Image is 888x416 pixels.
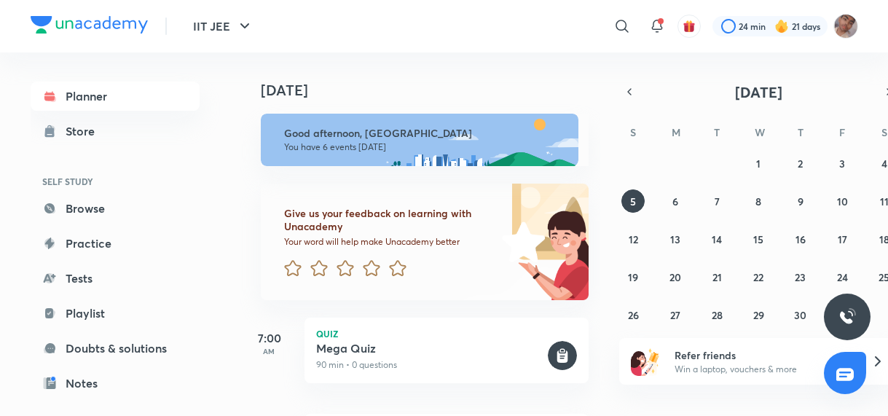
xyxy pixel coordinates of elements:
abbr: October 23, 2025 [795,270,806,284]
button: [DATE] [640,82,879,102]
h5: Mega Quiz [316,341,545,356]
a: Tests [31,264,200,293]
abbr: October 2, 2025 [798,157,803,170]
button: October 21, 2025 [705,265,728,289]
a: Notes [31,369,200,398]
button: October 27, 2025 [664,303,687,326]
button: October 6, 2025 [664,189,687,213]
abbr: October 10, 2025 [837,195,848,208]
abbr: October 1, 2025 [756,157,761,170]
abbr: October 26, 2025 [628,308,639,322]
abbr: October 5, 2025 [630,195,636,208]
abbr: October 27, 2025 [670,308,680,322]
abbr: October 8, 2025 [755,195,761,208]
button: October 17, 2025 [830,227,854,251]
button: IIT JEE [184,12,262,41]
button: October 23, 2025 [789,265,812,289]
button: October 26, 2025 [621,303,645,326]
abbr: October 20, 2025 [669,270,681,284]
abbr: October 30, 2025 [794,308,806,322]
abbr: Friday [839,125,845,139]
h6: Good afternoon, [GEOGRAPHIC_DATA] [284,127,565,140]
button: October 29, 2025 [747,303,770,326]
button: avatar [677,15,701,38]
button: October 16, 2025 [789,227,812,251]
img: Rahul 2026 [833,14,858,39]
button: October 14, 2025 [705,227,728,251]
p: Quiz [316,329,577,338]
h5: 7:00 [240,329,299,347]
a: Doubts & solutions [31,334,200,363]
a: Planner [31,82,200,111]
button: October 30, 2025 [789,303,812,326]
a: Practice [31,229,200,258]
abbr: October 24, 2025 [837,270,848,284]
button: October 24, 2025 [830,265,854,289]
abbr: October 13, 2025 [670,232,680,246]
abbr: October 19, 2025 [628,270,638,284]
img: feedback_image [452,184,589,300]
button: October 15, 2025 [747,227,770,251]
button: October 9, 2025 [789,189,812,213]
abbr: Saturday [881,125,887,139]
button: October 1, 2025 [747,152,770,175]
button: October 19, 2025 [621,265,645,289]
abbr: October 4, 2025 [881,157,887,170]
img: referral [631,347,660,376]
p: Your word will help make Unacademy better [284,236,497,248]
a: Store [31,117,200,146]
p: AM [240,347,299,356]
abbr: October 3, 2025 [839,157,845,170]
h6: SELF STUDY [31,169,200,194]
abbr: October 6, 2025 [672,195,678,208]
abbr: October 17, 2025 [838,232,847,246]
img: afternoon [261,114,578,166]
span: [DATE] [735,82,782,102]
abbr: Monday [672,125,680,139]
abbr: October 16, 2025 [795,232,806,246]
button: October 8, 2025 [747,189,770,213]
img: avatar [683,20,696,33]
a: Company Logo [31,16,148,37]
h6: Refer friends [675,348,854,363]
abbr: October 7, 2025 [715,195,720,208]
p: You have 6 events [DATE] [284,141,565,153]
h6: Give us your feedback on learning with Unacademy [284,207,497,233]
abbr: October 9, 2025 [798,195,803,208]
button: October 20, 2025 [664,265,687,289]
p: 90 min • 0 questions [316,358,545,372]
abbr: October 12, 2025 [629,232,638,246]
abbr: October 21, 2025 [712,270,722,284]
abbr: October 22, 2025 [753,270,763,284]
button: October 7, 2025 [705,189,728,213]
abbr: October 28, 2025 [712,308,723,322]
abbr: Tuesday [714,125,720,139]
abbr: October 29, 2025 [753,308,764,322]
abbr: October 15, 2025 [753,232,763,246]
button: October 2, 2025 [789,152,812,175]
abbr: Wednesday [755,125,765,139]
button: October 12, 2025 [621,227,645,251]
button: October 3, 2025 [830,152,854,175]
button: October 10, 2025 [830,189,854,213]
button: October 28, 2025 [705,303,728,326]
img: Company Logo [31,16,148,34]
abbr: Thursday [798,125,803,139]
h4: [DATE] [261,82,603,99]
div: Store [66,122,103,140]
button: October 13, 2025 [664,227,687,251]
p: Win a laptop, vouchers & more [675,363,854,376]
img: streak [774,19,789,34]
abbr: October 14, 2025 [712,232,722,246]
a: Playlist [31,299,200,328]
a: Browse [31,194,200,223]
button: October 22, 2025 [747,265,770,289]
img: ttu [838,308,856,326]
abbr: Sunday [630,125,636,139]
button: October 5, 2025 [621,189,645,213]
